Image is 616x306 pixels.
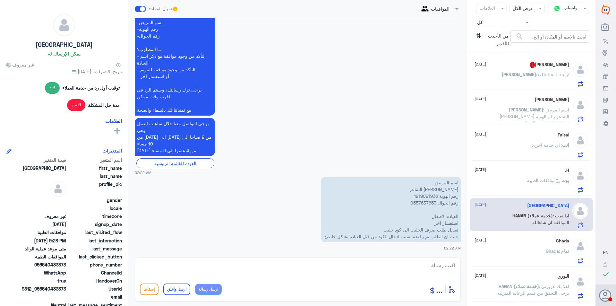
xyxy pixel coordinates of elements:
span: last_name [67,173,122,179]
i: ⇅ [476,31,481,47]
img: defaultAdmin.png [572,274,588,290]
span: غير معروف [6,61,34,68]
img: defaultAdmin.png [50,181,66,197]
span: غير معروف [20,213,66,220]
span: : موافقات الطبية [527,178,561,183]
i: check [602,270,610,278]
div: العلامات [479,4,495,13]
p: 2/9/2025, 2:22 AM [321,177,461,242]
span: gender [67,197,122,204]
span: موافقات الطبية [20,229,66,236]
img: defaultAdmin.png [572,168,588,184]
button: EN [603,249,609,256]
span: من الأحدث للأقدم [483,31,510,49]
button: الصورة الشخصية [600,289,612,302]
span: EN [603,249,609,255]
span: Turki [20,165,66,171]
span: HANAN (خدمة عملاء) [512,213,553,218]
span: last_message [67,245,122,252]
span: 02:22 AM [444,246,461,250]
img: defaultAdmin.png [572,238,588,254]
span: Ghada [546,248,559,254]
img: defaultAdmin.png [572,203,588,219]
h6: يمكن الإرسال له [48,51,81,57]
span: HandoverOn [67,277,122,284]
span: null [20,197,66,204]
span: signup_date [67,221,122,228]
span: HANAN (خدمة عملاء) [499,284,539,289]
h5: Ghada [556,238,569,244]
span: مدة حل المشكلة [88,102,120,109]
h6: العلامات [105,118,122,124]
span: 3 د [45,82,60,94]
span: timezone [67,213,122,220]
span: 02:22 AM [135,170,151,175]
h6: المتغيرات [102,148,122,153]
span: ... [436,283,443,295]
div: العودة للقائمة الرئيسية [136,158,214,168]
span: [DATE] [475,131,486,137]
span: [PERSON_NAME] [502,72,536,77]
span: الموافقات الطبية [20,253,66,260]
span: last_visited_flow [67,229,122,236]
h5: Abdullah [530,62,569,68]
span: [DATE] [475,273,486,278]
span: null [20,293,66,300]
span: null [20,205,66,212]
h5: H. [565,168,569,173]
span: 9812_966540433373 [20,285,66,292]
h5: [GEOGRAPHIC_DATA] [36,41,93,48]
h5: النوري [557,274,569,279]
span: انت [562,142,569,148]
span: 2025-09-01T18:28:04.68Z [20,237,66,244]
span: : تمام [559,248,569,254]
img: defaultAdmin.png [53,14,75,36]
span: توقيت أول رد من خدمة العملاء [62,84,120,91]
span: : اي خدمه اخرى [532,142,562,148]
span: 2 [20,269,66,276]
img: whatsapp.png [552,4,562,13]
span: email [67,293,122,300]
span: phone_number [67,261,122,268]
h5: Faisal [558,132,569,138]
span: اسم المتغير [67,157,122,163]
span: بوت [561,178,569,183]
span: [DATE] [475,237,486,243]
button: ارسل واغلق [163,284,190,295]
span: قيمة المتغير [20,157,66,163]
img: defaultAdmin.png [572,97,588,113]
span: تحويل المحادثة [149,6,172,12]
span: 6 س [67,99,86,111]
span: 1 [530,62,535,68]
span: [DATE] [475,202,486,208]
span: [DATE] [475,61,486,67]
span: 966540433373 [20,261,66,268]
img: defaultAdmin.png [572,62,588,78]
span: true [20,277,66,284]
h5: Abdullah Alshaer [535,97,569,102]
input: ابحث بالإسم أو المكان أو إلخ.. [511,31,589,42]
span: [PERSON_NAME] [509,107,543,112]
img: Widebot Logo [602,5,610,15]
span: : Default reply [536,72,569,77]
h5: Turki [527,203,569,208]
button: إسقاط [140,284,158,295]
span: profile_pic [67,181,122,196]
span: last_interaction [67,237,122,244]
span: search [516,32,523,40]
span: 2025-09-01T15:32:03.98Z [20,221,66,228]
span: [DATE] [475,96,486,102]
span: متى موعد عملية الوالد [20,245,66,252]
span: ChannelId [67,269,122,276]
button: search [516,31,523,42]
span: last_clicked_button [67,253,122,260]
span: first_name [67,165,122,171]
p: 2/9/2025, 2:22 AM [135,118,215,156]
button: ارسل رسالة [195,284,222,295]
span: تاريخ الأشتراك : [DATE] [6,68,122,75]
span: [DATE] [475,167,486,172]
span: locale [67,205,122,212]
span: UserId [67,285,122,292]
img: defaultAdmin.png [572,132,588,148]
button: ... [436,282,443,296]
